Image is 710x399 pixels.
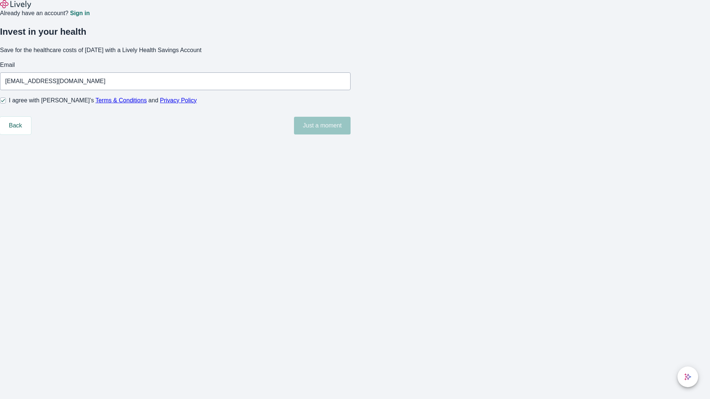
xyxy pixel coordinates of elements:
a: Privacy Policy [160,97,197,103]
svg: Lively AI Assistant [684,373,692,381]
a: Terms & Conditions [95,97,147,103]
a: Sign in [70,10,89,16]
span: I agree with [PERSON_NAME]’s and [9,96,197,105]
button: chat [677,366,698,387]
